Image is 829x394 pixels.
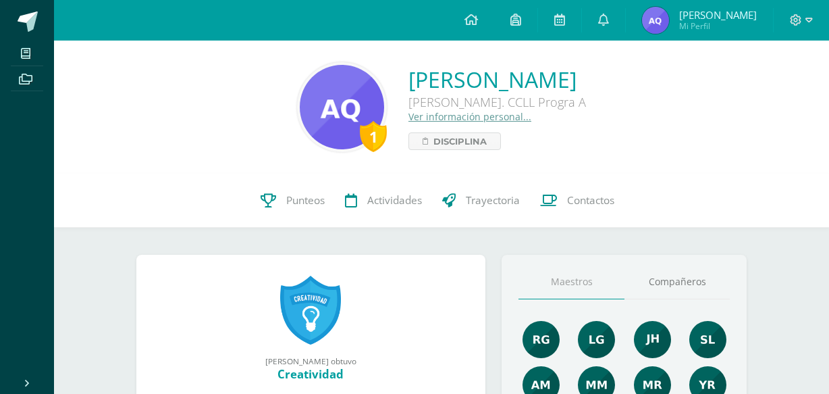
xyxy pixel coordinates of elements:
[300,65,384,149] img: 3c356eddbc9834ccf8d29c41b47368c2.png
[679,8,757,22] span: [PERSON_NAME]
[624,265,730,299] a: Compañeros
[523,321,560,358] img: c8ce501b50aba4663d5e9c1ec6345694.png
[335,174,432,228] a: Actividades
[518,265,624,299] a: Maestros
[150,355,473,366] div: [PERSON_NAME] obtuvo
[408,110,531,123] a: Ver información personal...
[408,94,586,110] div: [PERSON_NAME]. CCLL Progra A
[679,20,757,32] span: Mi Perfil
[578,321,615,358] img: cd05dac24716e1ad0a13f18e66b2a6d1.png
[360,121,387,152] div: 1
[408,65,586,94] a: [PERSON_NAME]
[466,193,520,207] span: Trayectoria
[642,7,669,34] img: da12b5e6dd27892c61b2e9bff2597760.png
[689,321,726,358] img: acf2b8b774183001b4bff44f4f5a7150.png
[408,132,501,150] a: Disciplina
[530,174,624,228] a: Contactos
[250,174,335,228] a: Punteos
[433,133,487,149] span: Disciplina
[367,193,422,207] span: Actividades
[286,193,325,207] span: Punteos
[150,366,473,382] div: Creatividad
[567,193,614,207] span: Contactos
[634,321,671,358] img: 3dbe72ed89aa2680497b9915784f2ba9.png
[432,174,530,228] a: Trayectoria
